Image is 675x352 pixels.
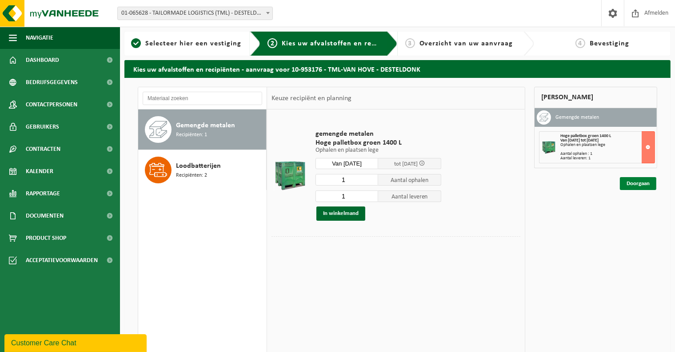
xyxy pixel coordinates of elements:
span: Hoge palletbox groen 1400 L [560,134,611,138]
span: 01-065628 - TAILORMADE LOGISTICS (TML) - DESTELDONK [118,7,272,20]
span: Gebruikers [26,116,59,138]
span: Hoge palletbox groen 1400 L [316,138,441,147]
a: 1Selecteer hier een vestiging [129,38,243,49]
p: Ophalen en plaatsen lege [316,147,441,154]
span: Bedrijfsgegevens [26,71,78,93]
button: Gemengde metalen Recipiënten: 1 [138,109,267,150]
span: Kalender [26,160,53,182]
button: In winkelmand [316,206,365,221]
span: Gemengde metalen [176,120,235,131]
div: [PERSON_NAME] [534,87,657,108]
span: 1 [131,38,141,48]
span: Kies uw afvalstoffen en recipiënten [282,40,404,47]
span: gemengde metalen [316,129,441,138]
span: Recipiënten: 2 [176,171,207,180]
span: Dashboard [26,49,59,71]
span: Bevestiging [590,40,629,47]
span: Contracten [26,138,60,160]
span: Contactpersonen [26,93,77,116]
span: 4 [575,38,585,48]
div: Aantal ophalen : 1 [560,152,655,156]
span: Aantal leveren [378,190,441,202]
span: 01-065628 - TAILORMADE LOGISTICS (TML) - DESTELDONK [117,7,273,20]
span: Recipiënten: 1 [176,131,207,139]
span: Documenten [26,205,64,227]
a: Doorgaan [620,177,656,190]
span: Aantal ophalen [378,174,441,186]
h3: Gemengde metalen [555,110,599,125]
span: Overzicht van uw aanvraag [419,40,513,47]
input: Selecteer datum [316,158,379,169]
span: 2 [268,38,277,48]
span: Loodbatterijen [176,161,221,171]
iframe: chat widget [4,332,148,352]
div: Keuze recipiënt en planning [267,87,356,109]
span: Selecteer hier een vestiging [145,40,241,47]
span: Navigatie [26,27,53,49]
span: Product Shop [26,227,66,249]
span: tot [DATE] [394,161,418,167]
span: Rapportage [26,182,60,205]
span: 3 [405,38,415,48]
div: Ophalen en plaatsen lege [560,143,655,147]
button: Loodbatterijen Recipiënten: 2 [138,150,267,190]
strong: Van [DATE] tot [DATE] [560,138,599,143]
span: Acceptatievoorwaarden [26,249,98,271]
input: Materiaal zoeken [143,92,262,105]
h2: Kies uw afvalstoffen en recipiënten - aanvraag voor 10-953176 - TML-VAN HOVE - DESTELDONK [124,60,671,77]
div: Aantal leveren: 1 [560,156,655,161]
